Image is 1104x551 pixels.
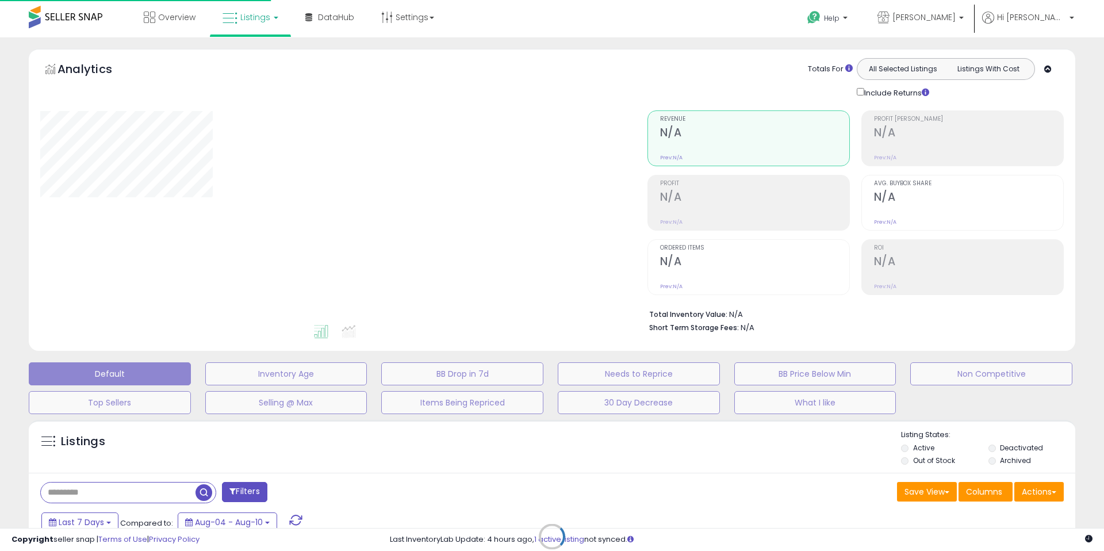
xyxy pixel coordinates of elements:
[808,64,853,75] div: Totals For
[874,245,1063,251] span: ROI
[660,190,849,206] h2: N/A
[558,391,720,414] button: 30 Day Decrease
[158,12,195,23] span: Overview
[807,10,821,25] i: Get Help
[660,154,683,161] small: Prev: N/A
[205,362,367,385] button: Inventory Age
[660,126,849,141] h2: N/A
[874,190,1063,206] h2: N/A
[945,62,1031,76] button: Listings With Cost
[874,181,1063,187] span: Avg. Buybox Share
[824,13,839,23] span: Help
[558,362,720,385] button: Needs to Reprice
[660,283,683,290] small: Prev: N/A
[734,362,896,385] button: BB Price Below Min
[240,12,270,23] span: Listings
[660,219,683,225] small: Prev: N/A
[660,255,849,270] h2: N/A
[660,116,849,123] span: Revenue
[874,219,896,225] small: Prev: N/A
[11,534,53,545] strong: Copyright
[381,391,543,414] button: Items Being Repriced
[982,12,1074,37] a: Hi [PERSON_NAME]
[11,534,200,545] div: seller snap | |
[381,362,543,385] button: BB Drop in 7d
[798,2,859,37] a: Help
[860,62,946,76] button: All Selected Listings
[660,181,849,187] span: Profit
[874,154,896,161] small: Prev: N/A
[649,309,727,319] b: Total Inventory Value:
[205,391,367,414] button: Selling @ Max
[649,307,1055,320] li: N/A
[892,12,956,23] span: [PERSON_NAME]
[734,391,896,414] button: What I like
[874,255,1063,270] h2: N/A
[997,12,1066,23] span: Hi [PERSON_NAME]
[318,12,354,23] span: DataHub
[848,86,943,99] div: Include Returns
[29,362,191,385] button: Default
[874,126,1063,141] h2: N/A
[910,362,1072,385] button: Non Competitive
[660,245,849,251] span: Ordered Items
[29,391,191,414] button: Top Sellers
[57,61,135,80] h5: Analytics
[649,323,739,332] b: Short Term Storage Fees:
[874,283,896,290] small: Prev: N/A
[874,116,1063,123] span: Profit [PERSON_NAME]
[741,322,754,333] span: N/A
